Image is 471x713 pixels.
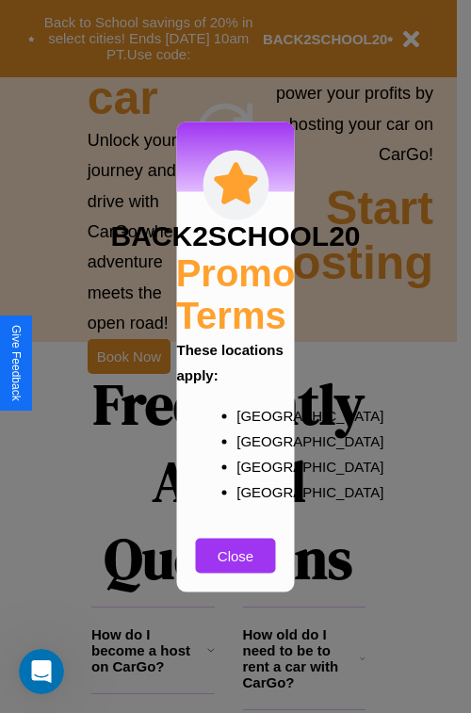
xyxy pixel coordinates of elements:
[19,649,64,694] iframe: Intercom live chat
[236,428,272,453] p: [GEOGRAPHIC_DATA]
[236,478,272,504] p: [GEOGRAPHIC_DATA]
[176,251,296,336] h2: Promo Terms
[196,538,276,573] button: Close
[236,453,272,478] p: [GEOGRAPHIC_DATA]
[177,341,284,382] b: These locations apply:
[236,402,272,428] p: [GEOGRAPHIC_DATA]
[110,219,360,251] h3: BACK2SCHOOL20
[9,325,23,401] div: Give Feedback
